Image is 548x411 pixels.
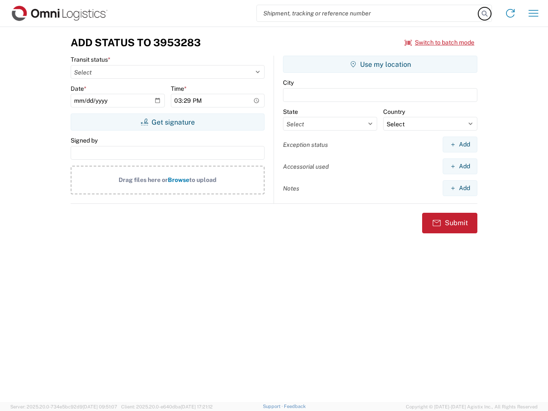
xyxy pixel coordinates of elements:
[443,137,477,152] button: Add
[422,213,477,233] button: Submit
[71,36,201,49] h3: Add Status to 3953283
[283,163,329,170] label: Accessorial used
[71,56,110,63] label: Transit status
[71,113,265,131] button: Get signature
[283,79,294,86] label: City
[83,404,117,409] span: [DATE] 09:51:07
[119,176,168,183] span: Drag files here or
[406,403,538,411] span: Copyright © [DATE]-[DATE] Agistix Inc., All Rights Reserved
[181,404,213,409] span: [DATE] 17:21:12
[283,56,477,73] button: Use my location
[405,36,474,50] button: Switch to batch mode
[189,176,217,183] span: to upload
[171,85,187,92] label: Time
[283,141,328,149] label: Exception status
[383,108,405,116] label: Country
[283,185,299,192] label: Notes
[284,404,306,409] a: Feedback
[71,137,98,144] label: Signed by
[443,180,477,196] button: Add
[263,404,284,409] a: Support
[71,85,86,92] label: Date
[283,108,298,116] label: State
[443,158,477,174] button: Add
[10,404,117,409] span: Server: 2025.20.0-734e5bc92d9
[168,176,189,183] span: Browse
[257,5,479,21] input: Shipment, tracking or reference number
[121,404,213,409] span: Client: 2025.20.0-e640dba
